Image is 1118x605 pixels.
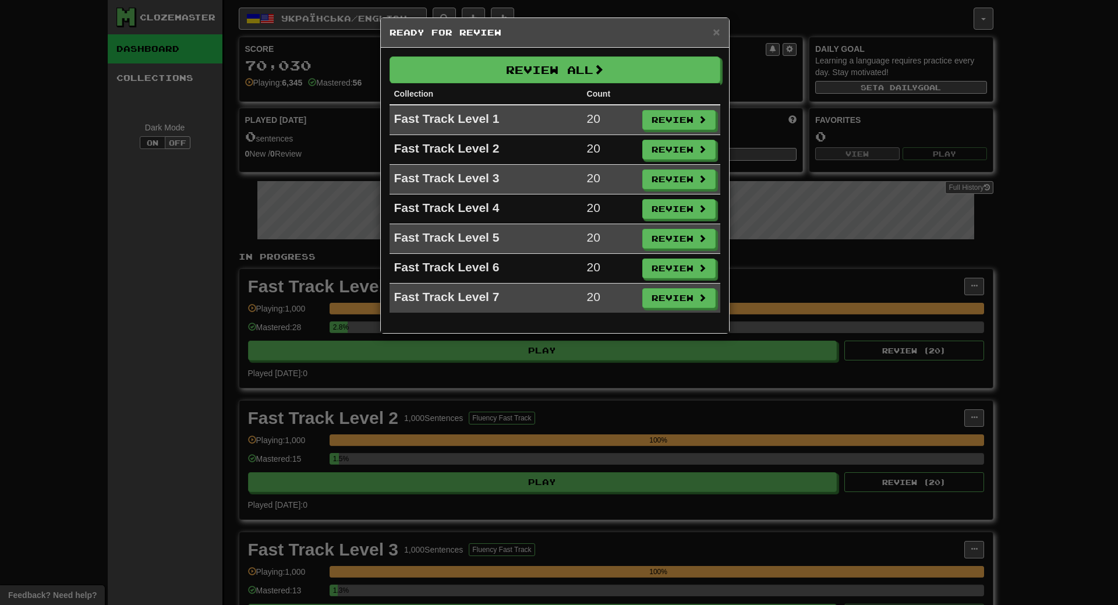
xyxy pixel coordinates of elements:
td: 20 [582,254,638,284]
h5: Ready for Review [390,27,720,38]
button: Review [642,169,716,189]
td: Fast Track Level 1 [390,105,582,135]
button: Close [713,26,720,38]
button: Review [642,199,716,219]
th: Collection [390,83,582,105]
td: Fast Track Level 5 [390,224,582,254]
td: Fast Track Level 3 [390,165,582,194]
button: Review [642,110,716,130]
button: Review [642,288,716,308]
td: Fast Track Level 4 [390,194,582,224]
td: Fast Track Level 7 [390,284,582,313]
span: × [713,25,720,38]
td: 20 [582,224,638,254]
td: 20 [582,135,638,165]
button: Review All [390,56,720,83]
td: 20 [582,105,638,135]
td: Fast Track Level 6 [390,254,582,284]
button: Review [642,229,716,249]
td: 20 [582,165,638,194]
td: 20 [582,284,638,313]
th: Count [582,83,638,105]
td: Fast Track Level 2 [390,135,582,165]
td: 20 [582,194,638,224]
button: Review [642,259,716,278]
button: Review [642,140,716,160]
